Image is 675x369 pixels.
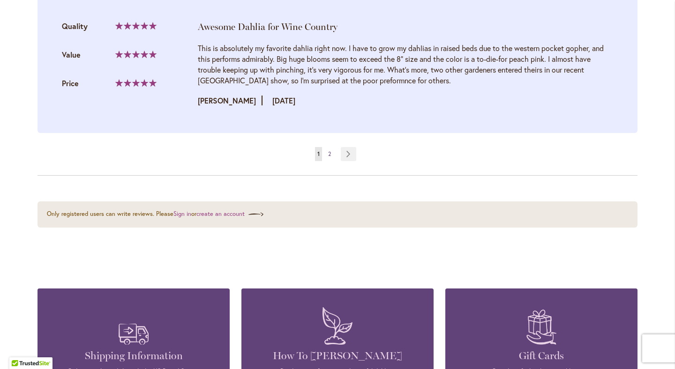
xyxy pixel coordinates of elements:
[115,22,157,30] div: 100%
[47,207,628,222] div: Only registered users can write reviews. Please or
[52,349,216,362] h4: Shipping Information
[198,96,262,105] strong: [PERSON_NAME]
[62,78,79,88] span: Price
[62,21,88,31] span: Quality
[317,150,320,157] span: 1
[272,96,295,105] time: [DATE]
[173,210,191,218] a: Sign in
[62,50,81,59] span: Value
[198,43,613,86] div: This is absolutely my favorite dahlia right now. I have to grow my dahlias in raised beds due to ...
[115,51,157,58] div: 100%
[255,349,420,362] h4: How To [PERSON_NAME]
[115,79,157,87] div: 100%
[328,150,331,157] span: 2
[326,147,333,161] a: 2
[7,336,33,362] iframe: Launch Accessibility Center
[196,210,263,218] a: create an account
[198,20,613,33] div: Awesome Dahlia for Wine Country
[459,349,623,362] h4: Gift Cards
